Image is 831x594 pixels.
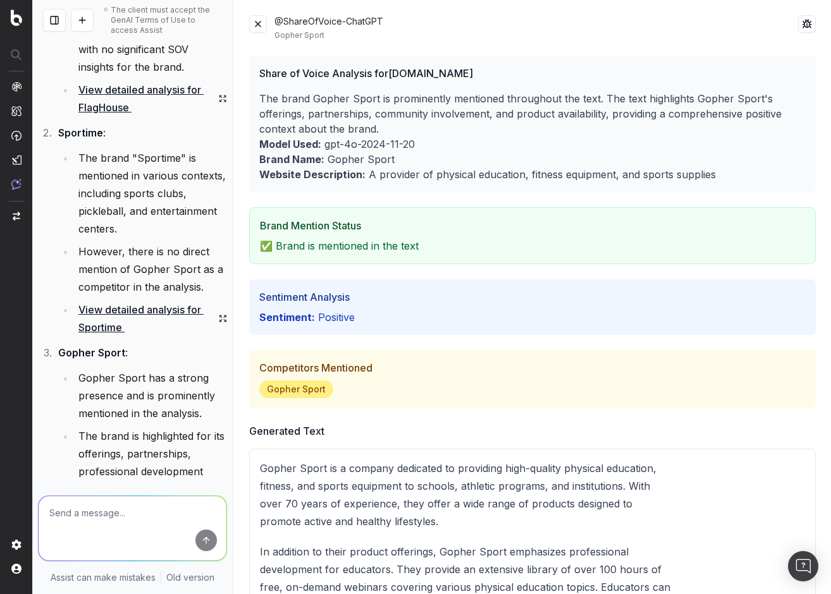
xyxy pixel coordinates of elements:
img: My account [11,564,22,574]
a: Old version [166,571,214,584]
span: Share of Voice Analysis for [DOMAIN_NAME] [259,66,473,81]
p: ✅ Brand is mentioned in the text [260,238,805,253]
b: Brand Name: [259,153,324,166]
a: View detailed analysis for FlagHouse [78,81,227,116]
img: Studio [11,155,22,165]
p: A provider of physical education, fitness equipment, and sports supplies [259,167,806,182]
h3: Brand Mention Status [260,218,805,233]
p: gpt-4o-2024-11-20 [259,136,806,152]
p: Gopher Sport [259,152,806,167]
img: Analytics [11,82,22,92]
div: Gopher Sport [274,30,798,40]
img: Assist [11,179,22,190]
p: Gopher Sport is a company dedicated to providing high-quality physical education, fitness, and sp... [260,459,671,530]
p: The brand Gopher Sport is prominently mentioned throughout the text. The text highlights Gopher S... [259,91,806,136]
li: The focus is on clarifying what "FlagHouse" refers to, with no significant SOV insights for the b... [75,5,227,76]
li: The brand is highlighted for its offerings, partnerships, professional development resources, and... [75,427,227,516]
p: Assist can make mistakes [51,571,156,584]
img: Switch project [13,212,20,221]
img: Activation [11,130,22,141]
b: Sentiment: [259,311,315,324]
div: Open Intercom Messenger [788,551,818,581]
img: Setting [11,540,22,550]
b: Website Description: [259,168,366,181]
li: However, there is no direct mention of Gopher Sport as a competitor in the analysis. [75,243,227,296]
div: The client must accept the GenAI Terms of Use to access Assist [111,5,222,35]
span: Gopher Sport [259,380,333,398]
h3: Generated Text [249,423,816,439]
a: View detailed analysis for Sportime [78,301,227,336]
strong: Gopher Sport [58,346,125,359]
b: Model Used: [259,138,321,150]
li: : [54,124,227,336]
h3: Competitors Mentioned [259,360,806,375]
h3: Sentiment Analysis [259,289,806,305]
img: Intelligence [11,106,22,116]
li: The brand "Sportime" is mentioned in various contexts, including sports clubs, pickleball, and en... [75,149,227,238]
strong: Sportime [58,126,103,139]
img: Botify logo [11,9,22,26]
p: positive [259,310,806,325]
li: Gopher Sport has a strong presence and is prominently mentioned in the analysis. [75,369,227,422]
div: @ShareOfVoice-ChatGPT [274,15,798,40]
